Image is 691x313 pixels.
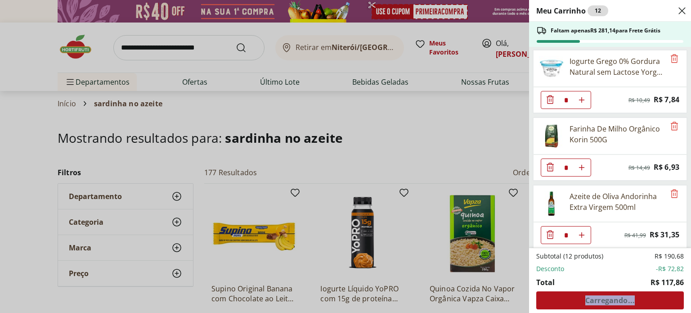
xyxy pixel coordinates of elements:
span: Faltam apenas R$ 281,14 para Frete Grátis [551,27,660,34]
span: R$ 14,49 [628,164,650,172]
button: Diminuir Quantidade [541,159,559,177]
button: Aumentar Quantidade [573,159,591,177]
div: Farinha De Milho Orgânico Korin 500G [570,123,665,145]
span: R$ 31,35 [650,229,679,241]
button: Aumentar Quantidade [573,226,591,244]
button: Aumentar Quantidade [573,91,591,109]
span: R$ 10,49 [628,97,650,104]
input: Quantidade Atual [559,91,573,109]
button: Remove [669,54,680,64]
span: Desconto [536,264,564,273]
h2: Meu Carrinho [536,5,608,16]
span: -R$ 72,82 [656,264,684,273]
input: Quantidade Atual [559,159,573,176]
div: 12 [588,5,608,16]
button: Diminuir Quantidade [541,226,559,244]
img: Iogurte Grego 0% Gordura Natural sem Lactose Yorgus 130g [539,56,564,81]
button: Remove [669,189,680,200]
div: Azeite de Oliva Andorinha Extra Virgem 500ml [570,191,665,213]
span: R$ 41,99 [624,232,646,239]
img: Azeite Andorinha Extra Virgem 500ml [539,191,564,216]
span: R$ 6,93 [654,161,679,173]
span: Total [536,277,555,288]
div: Iogurte Grego 0% Gordura Natural sem Lactose Yorgus 130g [570,56,665,77]
input: Quantidade Atual [559,227,573,244]
button: Diminuir Quantidade [541,91,559,109]
button: Remove [669,121,680,132]
img: Principal [539,123,564,149]
span: R$ 190,68 [655,252,684,261]
span: Subtotal (12 produtos) [536,252,603,261]
span: R$ 117,86 [651,277,684,288]
span: R$ 7,84 [654,94,679,106]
